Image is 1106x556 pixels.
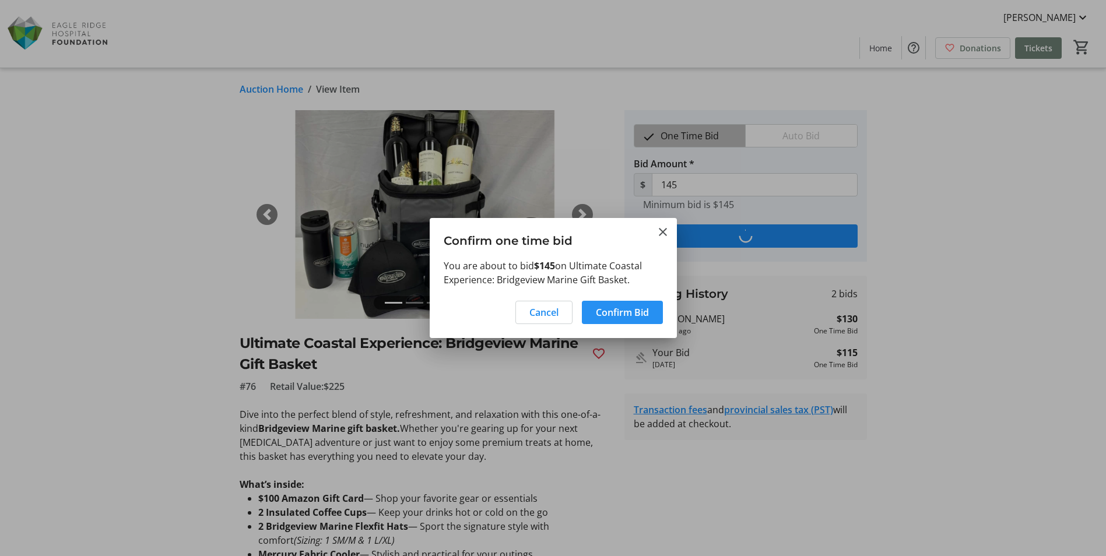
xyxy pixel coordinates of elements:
[582,301,663,324] button: Confirm Bid
[515,301,573,324] button: Cancel
[529,305,559,319] span: Cancel
[430,218,677,258] h3: Confirm one time bid
[444,259,663,287] p: You are about to bid on Ultimate Coastal Experience: Bridgeview Marine Gift Basket.
[596,305,649,319] span: Confirm Bid
[656,225,670,239] button: Close
[534,259,555,272] strong: $145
